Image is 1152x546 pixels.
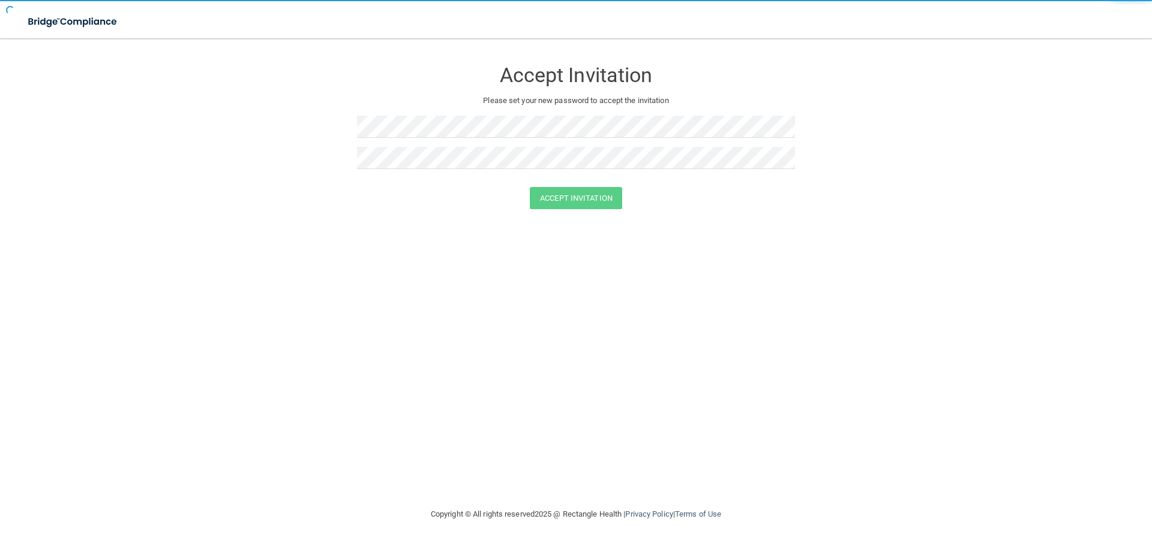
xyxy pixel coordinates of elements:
button: Accept Invitation [530,187,622,209]
img: bridge_compliance_login_screen.278c3ca4.svg [18,10,128,34]
a: Privacy Policy [625,509,673,518]
a: Terms of Use [675,509,721,518]
p: Please set your new password to accept the invitation [366,93,786,108]
div: Copyright © All rights reserved 2025 @ Rectangle Health | | [357,495,795,533]
h3: Accept Invitation [357,64,795,86]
